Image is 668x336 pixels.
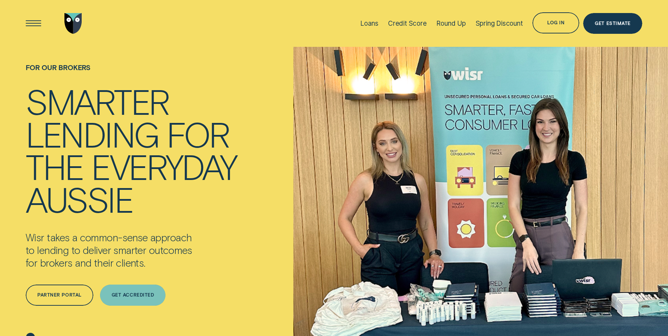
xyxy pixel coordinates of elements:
[436,19,466,27] div: Round Up
[388,19,427,27] div: Credit Score
[26,118,159,150] div: lending
[26,285,93,306] a: Partner Portal
[532,12,579,33] button: Log in
[26,85,169,118] div: Smarter
[23,13,44,34] button: Open Menu
[26,231,228,269] p: Wisr takes a common-sense approach to lending to deliver smarter outcomes for brokers and their c...
[26,183,133,216] div: Aussie
[583,13,642,34] a: Get Estimate
[26,150,83,183] div: the
[100,285,166,306] a: Get Accredited
[91,150,236,183] div: everyday
[26,85,236,215] h4: Smarter lending for the everyday Aussie
[64,13,82,34] img: Wisr
[360,19,378,27] div: Loans
[26,63,236,85] h1: For Our Brokers
[112,293,154,297] div: Get Accredited
[167,118,229,150] div: for
[476,19,523,27] div: Spring Discount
